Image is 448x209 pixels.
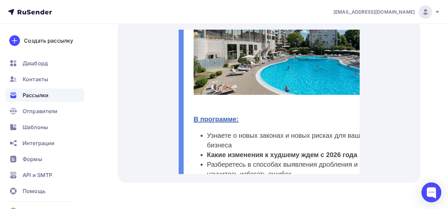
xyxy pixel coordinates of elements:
span: Отправители [23,107,58,115]
li: Разберетесь в способах выявления дробления и научитесь избегать ошибок [28,130,194,149]
li: Узнаете о новых законах и новых рисках для вашего бизнеса [28,101,194,120]
a: Рассылки [5,89,84,102]
span: Помощь [23,187,45,195]
div: Создать рассылку [24,37,73,45]
span: API и SMTP [23,171,52,179]
span: Интеграции [23,139,54,147]
span: Контакты [23,75,48,83]
a: Дашборд [5,57,84,70]
a: Шаблоны [5,120,84,134]
span: Шаблоны [23,123,48,131]
a: Отправители [5,104,84,118]
strong: Какие изменения к худшему ждем с 2026 года [28,121,179,129]
a: Контакты [5,73,84,86]
span: [EMAIL_ADDRESS][DOMAIN_NAME] [333,9,415,15]
span: Дашборд [23,59,48,67]
a: Формы [5,152,84,166]
span: Рассылки [23,91,48,99]
span: Формы [23,155,42,163]
a: [EMAIL_ADDRESS][DOMAIN_NAME] [333,5,440,19]
a: В программе: [15,86,60,93]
